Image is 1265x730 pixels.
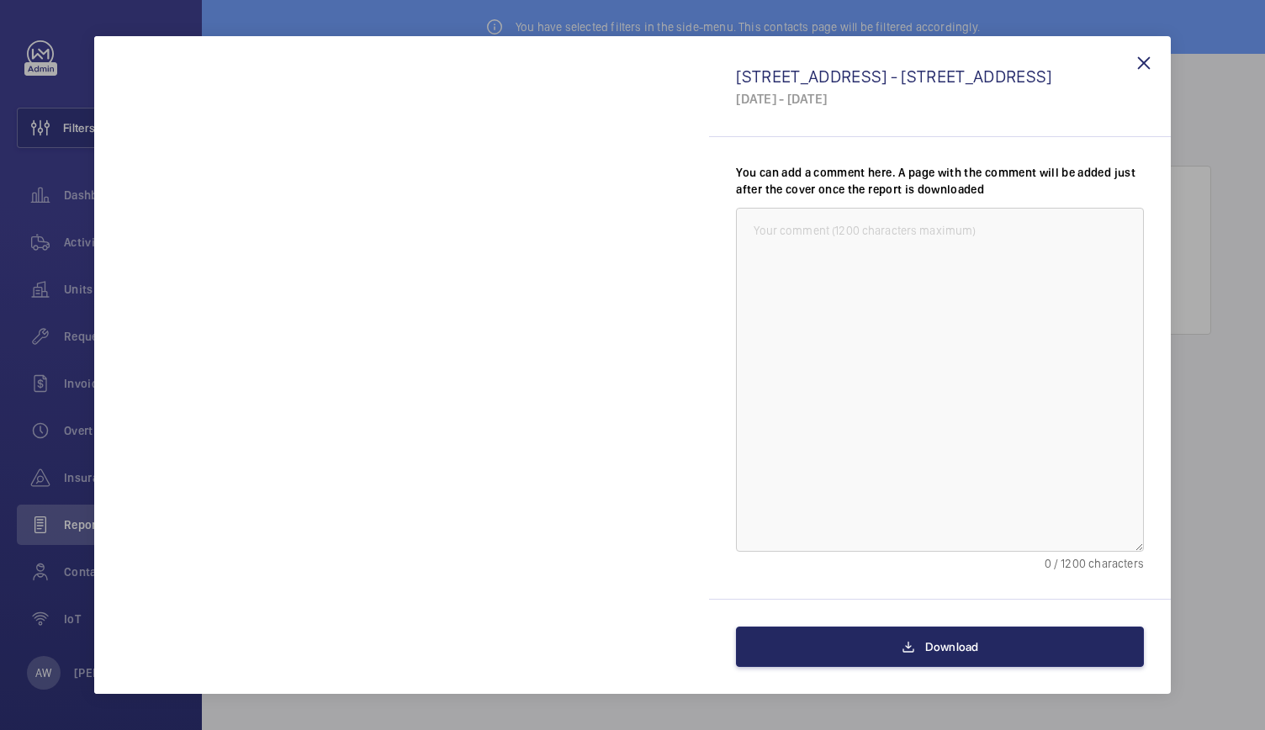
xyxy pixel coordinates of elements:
div: 0 / 1200 characters [736,555,1144,572]
div: [DATE] - [DATE] [736,90,1144,108]
span: Download [925,640,979,653]
label: You can add a comment here. A page with the comment will be added just after the cover once the r... [736,164,1144,198]
div: [STREET_ADDRESS] - [STREET_ADDRESS] [736,66,1144,87]
button: Download [736,627,1144,667]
